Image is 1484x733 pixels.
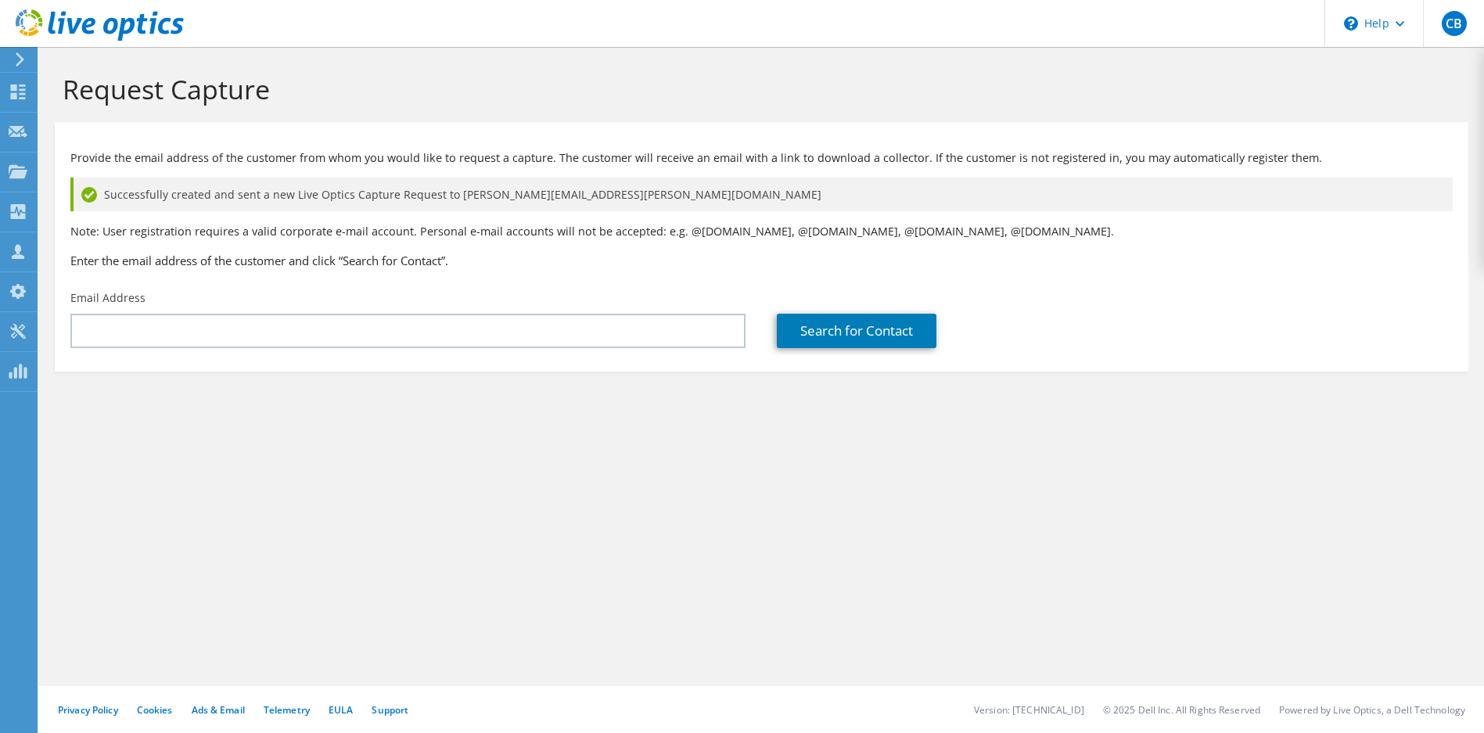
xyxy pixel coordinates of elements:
[58,703,118,717] a: Privacy Policy
[974,703,1084,717] li: Version: [TECHNICAL_ID]
[1442,11,1467,36] span: CB
[192,703,245,717] a: Ads & Email
[329,703,353,717] a: EULA
[264,703,310,717] a: Telemetry
[70,223,1453,240] p: Note: User registration requires a valid corporate e-mail account. Personal e-mail accounts will ...
[137,703,173,717] a: Cookies
[70,252,1453,269] h3: Enter the email address of the customer and click “Search for Contact”.
[1344,16,1358,31] svg: \n
[70,149,1453,167] p: Provide the email address of the customer from whom you would like to request a capture. The cust...
[1279,703,1465,717] li: Powered by Live Optics, a Dell Technology
[372,703,408,717] a: Support
[70,290,146,306] label: Email Address
[104,186,821,203] span: Successfully created and sent a new Live Optics Capture Request to [PERSON_NAME][EMAIL_ADDRESS][P...
[1103,703,1260,717] li: © 2025 Dell Inc. All Rights Reserved
[777,314,936,348] a: Search for Contact
[63,73,1453,106] h1: Request Capture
